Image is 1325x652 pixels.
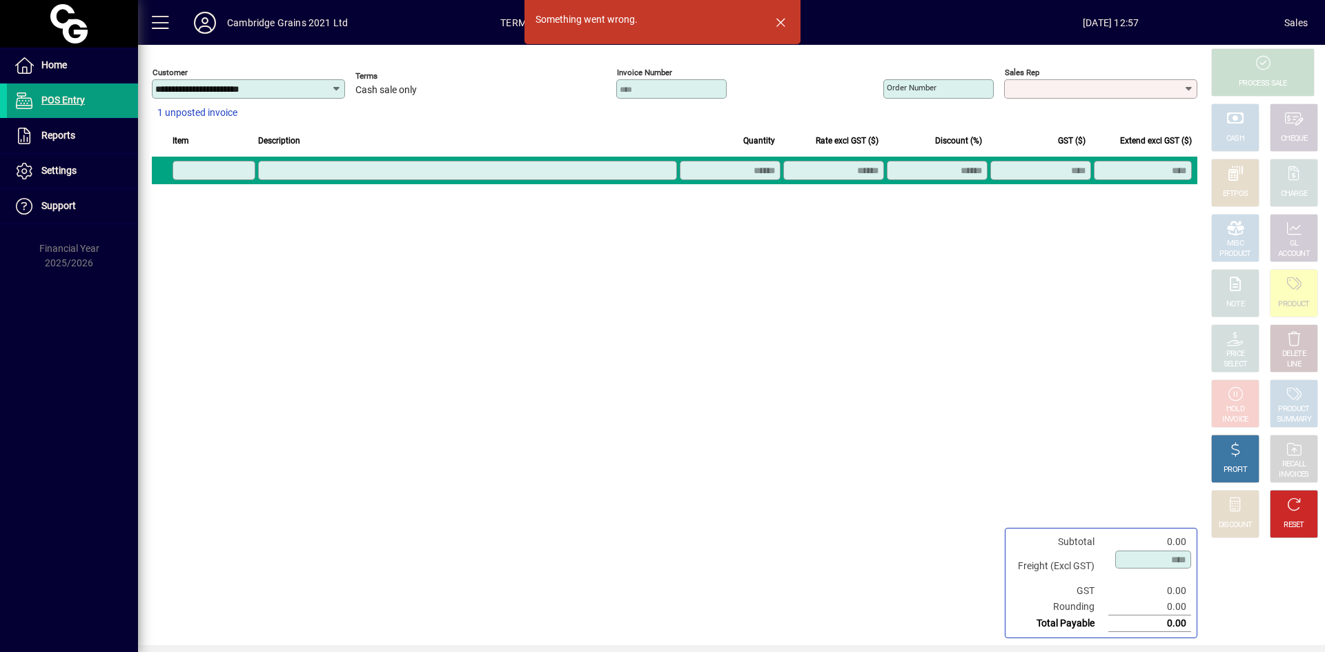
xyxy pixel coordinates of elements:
div: ACCOUNT [1278,249,1310,259]
span: Reports [41,130,75,141]
td: Total Payable [1011,615,1108,632]
div: PROCESS SALE [1239,79,1287,89]
div: PROFIT [1224,465,1247,475]
span: [DATE] 12:57 [937,12,1284,34]
mat-label: Order number [887,83,936,92]
div: NOTE [1226,299,1244,310]
a: Settings [7,154,138,188]
td: 0.00 [1108,583,1191,599]
td: Rounding [1011,599,1108,615]
div: DELETE [1282,349,1306,359]
span: 1 unposted invoice [157,106,237,120]
td: 0.00 [1108,534,1191,550]
td: 0.00 [1108,599,1191,615]
div: DISCOUNT [1219,520,1252,531]
div: EFTPOS [1223,189,1248,199]
span: Discount (%) [935,133,982,148]
span: Extend excl GST ($) [1120,133,1192,148]
div: GL [1290,239,1299,249]
mat-label: Invoice number [617,68,672,77]
button: 1 unposted invoice [152,101,243,126]
a: Support [7,189,138,224]
mat-label: Sales rep [1005,68,1039,77]
div: SUMMARY [1277,415,1311,425]
span: Terms [355,72,438,81]
div: Sales [1284,12,1308,34]
div: CHARGE [1281,189,1308,199]
div: PRICE [1226,349,1245,359]
span: POS Entry [41,95,85,106]
div: PRODUCT [1278,299,1309,310]
span: TERMINAL2 [500,12,554,34]
div: CASH [1226,134,1244,144]
span: Settings [41,165,77,176]
div: CHEQUE [1281,134,1307,144]
a: Home [7,48,138,83]
span: Cash sale only [355,85,417,96]
div: HOLD [1226,404,1244,415]
div: Cambridge Grains 2021 Ltd [227,12,348,34]
td: Subtotal [1011,534,1108,550]
td: Freight (Excl GST) [1011,550,1108,583]
div: LINE [1287,359,1301,370]
span: Description [258,133,300,148]
span: Home [41,59,67,70]
button: Profile [183,10,227,35]
div: PRODUCT [1278,404,1309,415]
span: Support [41,200,76,211]
span: Item [173,133,189,148]
span: GST ($) [1058,133,1086,148]
div: RECALL [1282,460,1306,470]
div: MISC [1227,239,1244,249]
span: Quantity [743,133,775,148]
mat-label: Customer [153,68,188,77]
div: SELECT [1224,359,1248,370]
td: 0.00 [1108,615,1191,632]
a: Reports [7,119,138,153]
span: Rate excl GST ($) [816,133,879,148]
td: GST [1011,583,1108,599]
div: PRODUCT [1219,249,1250,259]
div: INVOICES [1279,470,1308,480]
div: RESET [1284,520,1304,531]
div: INVOICE [1222,415,1248,425]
